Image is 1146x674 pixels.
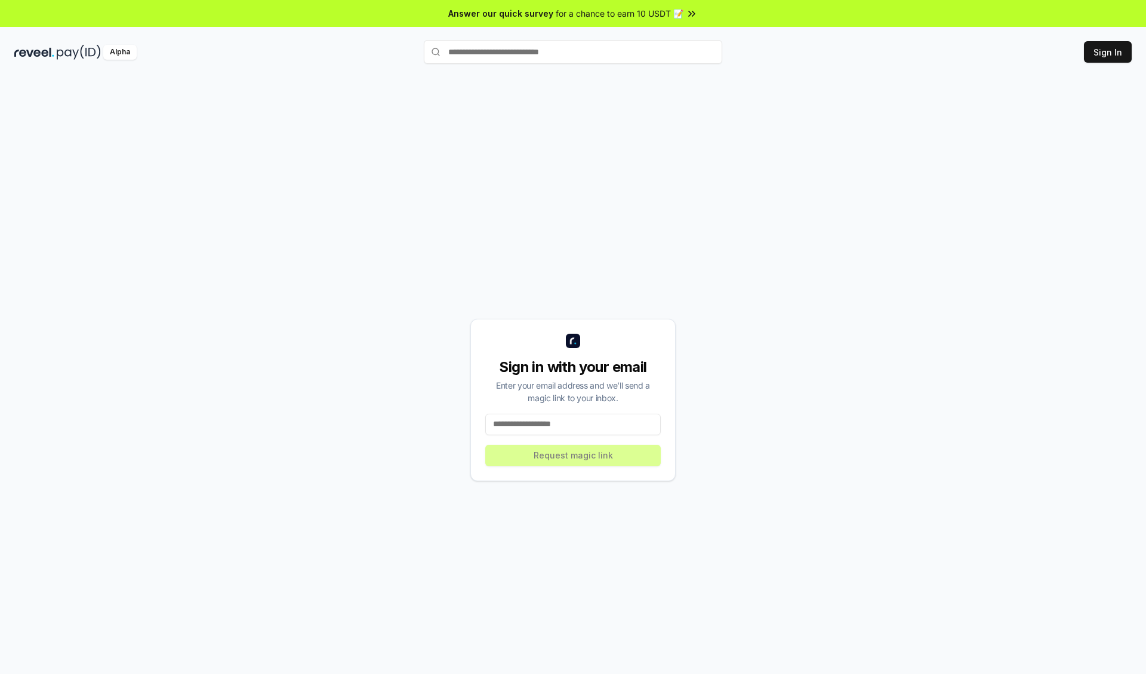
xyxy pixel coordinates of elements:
img: logo_small [566,334,580,348]
img: pay_id [57,45,101,60]
button: Sign In [1084,41,1132,63]
img: reveel_dark [14,45,54,60]
span: for a chance to earn 10 USDT 📝 [556,7,683,20]
div: Sign in with your email [485,358,661,377]
div: Alpha [103,45,137,60]
span: Answer our quick survey [448,7,553,20]
div: Enter your email address and we’ll send a magic link to your inbox. [485,379,661,404]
